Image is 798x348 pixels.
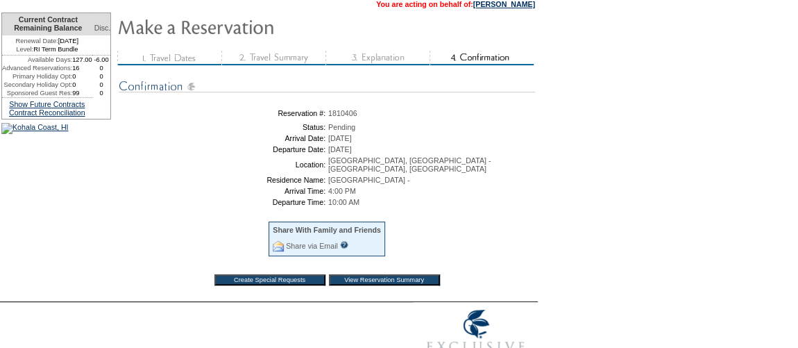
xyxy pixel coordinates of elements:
td: 0 [92,64,111,72]
a: Share via Email [286,242,338,250]
span: Disc. [94,24,111,32]
td: Advanced Reservations: [2,64,72,72]
span: Renewal Date: [16,37,58,45]
img: step4_state2.gif [430,51,534,65]
input: Create Special Requests [214,274,325,285]
td: Primary Holiday Opt: [2,72,72,81]
input: View Reservation Summary [329,274,440,285]
span: [GEOGRAPHIC_DATA], [GEOGRAPHIC_DATA] - [GEOGRAPHIC_DATA], [GEOGRAPHIC_DATA] [328,156,491,173]
td: Departure Date: [121,145,325,154]
img: Kohala Coast, HI [1,123,69,134]
span: 1810406 [328,109,357,117]
td: Arrival Date: [121,134,325,142]
span: 10:00 AM [328,198,359,206]
td: Departure Time: [121,198,325,206]
td: Arrival Time: [121,187,325,195]
td: Sponsored Guest Res: [2,89,72,97]
td: 127.00 [72,56,92,64]
td: 0 [72,72,92,81]
a: Show Future Contracts [9,100,85,108]
img: step2_state3.gif [221,51,325,65]
td: Secondary Holiday Opt: [2,81,72,89]
td: 0 [72,81,92,89]
td: Current Contract Remaining Balance [2,13,92,35]
img: step3_state3.gif [325,51,430,65]
input: What is this? [340,241,348,249]
td: 0 [92,89,111,97]
span: [DATE] [328,134,352,142]
a: Contract Reconciliation [9,108,85,117]
td: 0 [92,81,111,89]
span: Pending [328,123,355,131]
td: 99 [72,89,92,97]
td: Available Days: [2,56,72,64]
td: [DATE] [2,35,92,45]
span: Level: [16,45,33,53]
td: Residence Name: [121,176,325,184]
td: RI Term Bundle [2,45,92,56]
td: 0 [92,72,111,81]
td: Location: [121,156,325,173]
span: [DATE] [328,145,352,154]
div: Share With Family and Friends [273,226,381,234]
span: [GEOGRAPHIC_DATA] - [328,176,409,184]
td: 16 [72,64,92,72]
img: step1_state3.gif [117,51,221,65]
td: Reservation #: [121,109,325,117]
td: Status: [121,123,325,131]
img: Make Reservation [117,13,395,40]
td: -6.00 [92,56,111,64]
span: 4:00 PM [328,187,356,195]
